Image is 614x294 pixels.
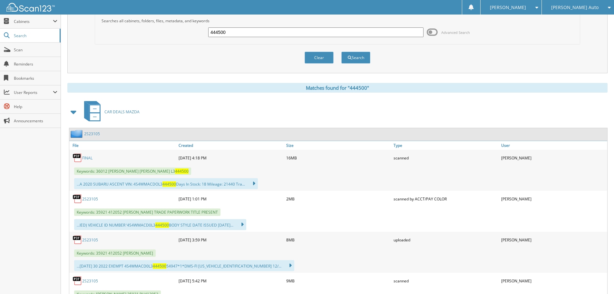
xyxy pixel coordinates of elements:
a: FINAL [82,155,93,161]
div: [DATE] 5:42 PM [177,274,285,287]
button: Search [341,52,370,64]
a: Created [177,141,285,150]
a: File [69,141,177,150]
span: [PERSON_NAME] Auto [551,5,599,9]
div: [DATE] 1:01 PM [177,192,285,205]
span: 444500 [162,181,176,187]
button: Clear [305,52,334,64]
span: 444500 [153,263,166,269]
span: [PERSON_NAME] [490,5,526,9]
a: User [500,141,607,150]
span: Keywords: 35921 412052 [PERSON_NAME] [74,249,156,257]
span: Reminders [14,61,57,67]
iframe: Chat Widget [582,263,614,294]
span: Keywords: 35921 412052 [PERSON_NAME] TRADE PAPERWORK TITLE PRESENT [74,208,220,216]
div: 16MB [285,151,392,164]
img: PDF.png [73,235,82,245]
div: Searches all cabinets, folders, files, metadata, and keywords [98,18,577,24]
span: 444500 [175,168,189,174]
span: Bookmarks [14,76,57,81]
span: 444500 [155,222,169,228]
img: PDF.png [73,276,82,286]
span: CAR DEALS MAZDA [104,109,140,115]
a: Type [392,141,500,150]
span: Help [14,104,57,109]
div: ...IED) VEHICLE ID NUMBER ‘4S4WMACD0L3 BODY STYLE DATE ISSUED [DATE]... [74,219,246,230]
span: Keywords: 36012 [PERSON_NAME] [PERSON_NAME] L3 [74,167,191,175]
a: 2S23105 [82,237,98,243]
div: [DATE] 3:59 PM [177,233,285,246]
a: CAR DEALS MAZDA [80,99,140,125]
span: Scan [14,47,57,53]
span: Announcements [14,118,57,124]
div: scanned [392,151,500,164]
div: Matches found for "444500" [67,83,608,93]
img: folder2.png [71,130,84,138]
span: Cabinets [14,19,53,24]
div: [PERSON_NAME] [500,274,607,287]
span: User Reports [14,90,53,95]
span: Search [14,33,56,38]
div: 8MB [285,233,392,246]
a: Size [285,141,392,150]
img: PDF.png [73,153,82,163]
img: scan123-logo-white.svg [6,3,55,12]
div: 2MB [285,192,392,205]
div: ...[DATE] 30 2022 EXEMPT 4S4WMACD0L3 54947*1*DMS-FI [US_VEHICLE_IDENTIFICATION_NUMBER] 12/... [74,260,294,271]
img: PDF.png [73,194,82,204]
div: uploaded [392,233,500,246]
a: 2S23105 [84,131,100,137]
div: 9MB [285,274,392,287]
div: [PERSON_NAME] [500,233,607,246]
div: ...A 2020 SUBARU ASCENT VIN: 4S4WMACDOL3 Days In Stock: 18 Mileage: 21440 Tra... [74,178,258,189]
span: Advanced Search [441,30,470,35]
a: 2S23105 [82,196,98,202]
a: 2S23105 [82,278,98,284]
div: [PERSON_NAME] [500,192,607,205]
div: [PERSON_NAME] [500,151,607,164]
div: scanned [392,274,500,287]
div: scanned by ACCT/PAY COLOR [392,192,500,205]
div: [DATE] 4:18 PM [177,151,285,164]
